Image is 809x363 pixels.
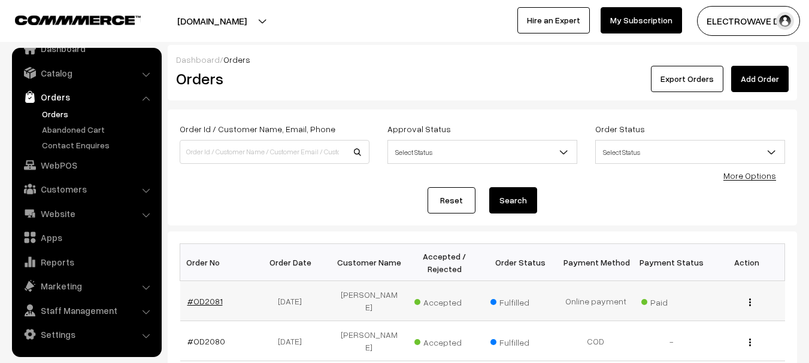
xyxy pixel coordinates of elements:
span: Select Status [388,142,577,163]
img: COMMMERCE [15,16,141,25]
button: [DOMAIN_NAME] [135,6,289,36]
a: Abandoned Cart [39,123,157,136]
img: Menu [749,298,751,306]
a: Add Order [731,66,789,92]
span: Select Status [596,142,784,163]
img: Menu [749,338,751,346]
a: Reset [428,187,475,213]
button: Search [489,187,537,213]
a: Settings [15,324,157,345]
a: Orders [39,108,157,120]
span: Fulfilled [490,333,550,349]
th: Order Date [256,244,331,281]
span: Orders [223,54,250,65]
th: Customer Name [331,244,407,281]
td: - [634,321,709,361]
td: [DATE] [256,281,331,321]
a: WebPOS [15,154,157,176]
td: [PERSON_NAME] [331,321,407,361]
span: Fulfilled [490,293,550,309]
a: Catalog [15,62,157,84]
td: [DATE] [256,321,331,361]
th: Payment Method [558,244,634,281]
td: [PERSON_NAME] [331,281,407,321]
label: Order Status [595,123,645,135]
th: Payment Status [634,244,709,281]
div: / [176,53,789,66]
a: Apps [15,227,157,248]
button: ELECTROWAVE DE… [697,6,800,36]
a: #OD2081 [187,296,223,306]
a: Contact Enquires [39,139,157,151]
a: Marketing [15,275,157,297]
td: COD [558,321,634,361]
a: More Options [723,170,776,181]
a: Dashboard [176,54,220,65]
th: Accepted / Rejected [407,244,482,281]
label: Approval Status [387,123,451,135]
span: Accepted [414,333,474,349]
button: Export Orders [651,66,723,92]
a: Reports [15,251,157,273]
span: Select Status [595,140,785,164]
a: Staff Management [15,300,157,321]
td: Online payment [558,281,634,321]
a: Orders [15,86,157,108]
a: Hire an Expert [517,7,590,33]
th: Order Status [483,244,558,281]
th: Action [709,244,784,281]
span: Paid [641,293,701,309]
a: COMMMERCE [15,12,120,26]
a: Dashboard [15,38,157,59]
a: #OD2080 [187,336,225,346]
span: Accepted [414,293,474,309]
a: My Subscription [601,7,682,33]
a: Customers [15,178,157,200]
label: Order Id / Customer Name, Email, Phone [180,123,335,135]
a: Website [15,203,157,224]
span: Select Status [387,140,577,164]
h2: Orders [176,69,368,88]
th: Order No [180,244,256,281]
img: user [776,12,794,30]
input: Order Id / Customer Name / Customer Email / Customer Phone [180,140,369,164]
